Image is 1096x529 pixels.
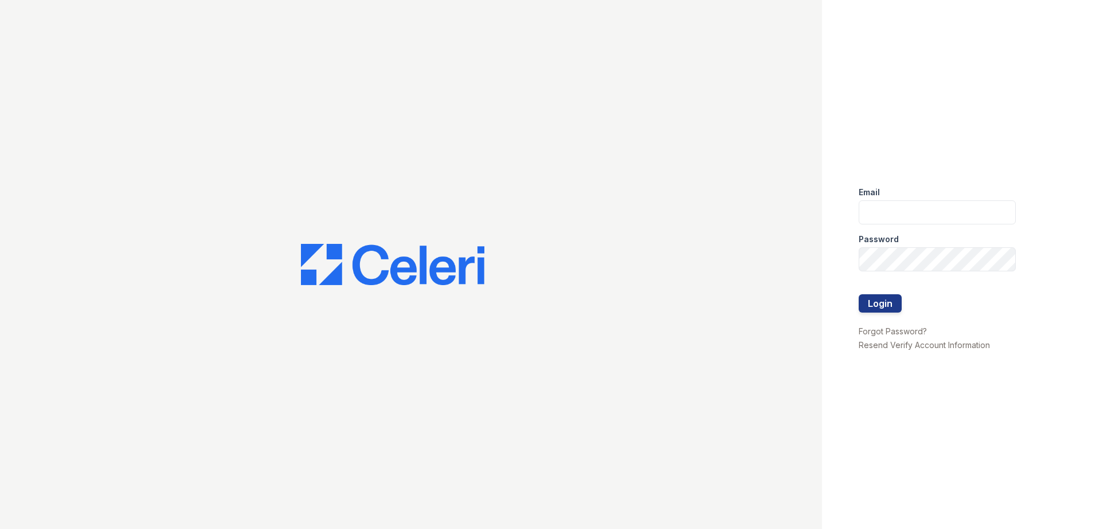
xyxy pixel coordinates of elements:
[859,187,880,198] label: Email
[301,244,484,285] img: CE_Logo_Blue-a8612792a0a2168367f1c8372b55b34899dd931a85d93a1a3d3e32e68fde9ad4.png
[859,294,902,313] button: Login
[859,340,990,350] a: Resend Verify Account Information
[859,326,927,336] a: Forgot Password?
[859,234,899,245] label: Password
